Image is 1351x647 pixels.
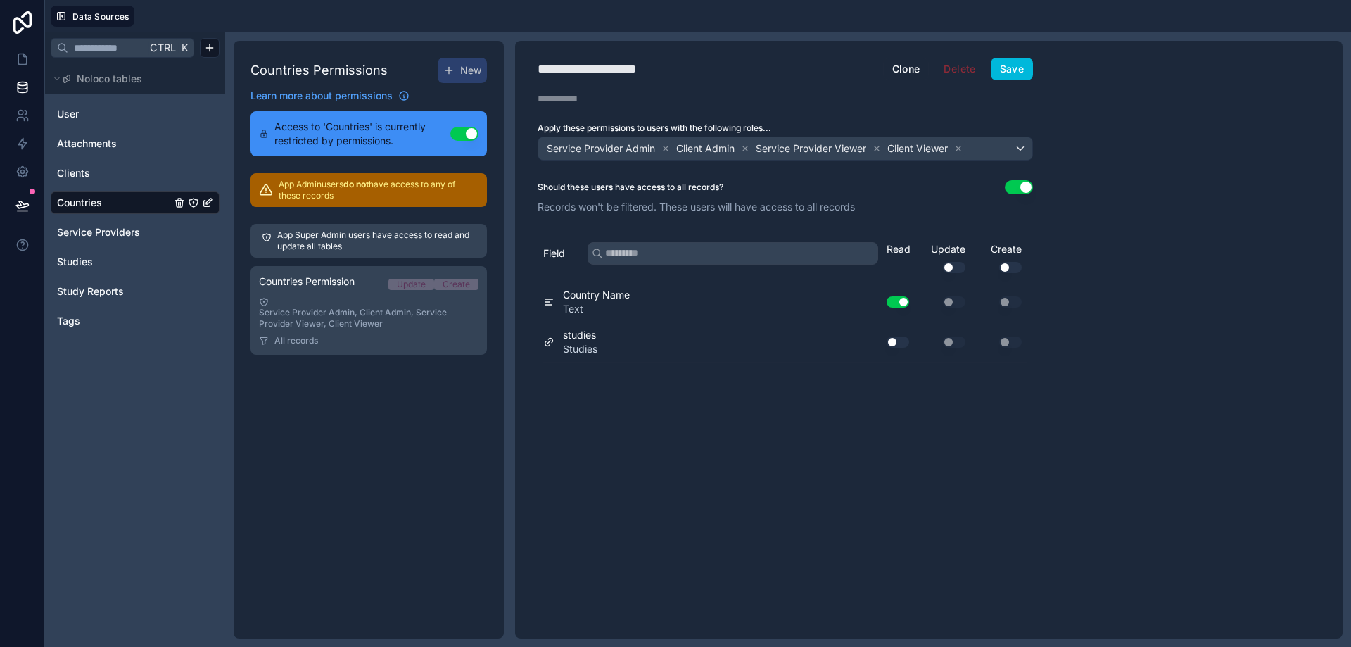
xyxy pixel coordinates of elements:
div: User [51,103,220,125]
span: Access to 'Countries' is currently restricted by permissions. [274,120,450,148]
a: Studies [57,255,171,269]
div: Service Providers [51,221,220,244]
div: Tags [51,310,220,332]
span: Studies [57,255,93,269]
button: Service Provider AdminClient AdminService Provider ViewerClient Viewer [538,137,1033,161]
label: Apply these permissions to users with the following roles... [538,123,1033,134]
span: Data Sources [72,11,129,22]
span: Learn more about permissions [250,89,393,103]
p: App Admin users have access to any of these records [279,179,478,201]
span: Service Provider Admin [547,142,655,156]
a: Countries PermissionUpdateCreateService Provider Admin, Client Admin, Service Provider Viewer, Cl... [250,266,487,355]
span: studies [563,328,597,342]
span: Clients [57,166,90,180]
a: Service Providers [57,225,171,239]
p: Records won't be filtered. These users will have access to all records [538,200,1033,214]
div: Update [397,279,426,290]
span: Client Viewer [887,142,948,156]
button: Save [991,58,1033,80]
div: Attachments [51,132,220,155]
span: New [460,63,481,77]
span: Tags [57,314,80,328]
h1: Countries Permissions [250,61,388,80]
span: User [57,107,79,121]
span: Client Admin [676,142,735,156]
label: Should these users have access to all records? [538,182,723,193]
span: Ctrl [148,39,177,56]
a: Attachments [57,137,171,151]
div: Create [443,279,470,290]
div: Countries [51,191,220,214]
span: K [179,43,189,53]
a: User [57,107,171,121]
a: Learn more about permissions [250,89,410,103]
span: Service Providers [57,225,140,239]
button: Data Sources [51,6,134,27]
a: Tags [57,314,171,328]
div: Service Provider Admin, Client Admin, Service Provider Viewer, Client Viewer [259,297,478,329]
span: Countries Permission [259,275,355,289]
div: Studies [51,251,220,273]
span: Noloco tables [77,72,142,86]
span: Service Provider Viewer [756,142,866,156]
span: All records [274,335,318,346]
button: Noloco tables [51,69,211,89]
button: New [438,58,487,83]
span: Country Name [563,288,630,302]
div: Update [915,242,971,273]
div: Clients [51,162,220,184]
div: Create [971,242,1027,273]
a: Study Reports [57,284,171,299]
a: Countries [57,196,171,210]
span: Attachments [57,137,117,151]
span: Text [563,302,630,316]
button: Clone [883,58,930,80]
strong: do not [343,179,369,189]
a: Clients [57,166,171,180]
div: Study Reports [51,280,220,303]
span: Countries [57,196,102,210]
div: Read [887,242,915,256]
span: Study Reports [57,284,124,299]
p: App Super Admin users have access to read and update all tables [277,230,476,252]
span: Field [543,246,565,260]
span: Studies [563,342,597,356]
